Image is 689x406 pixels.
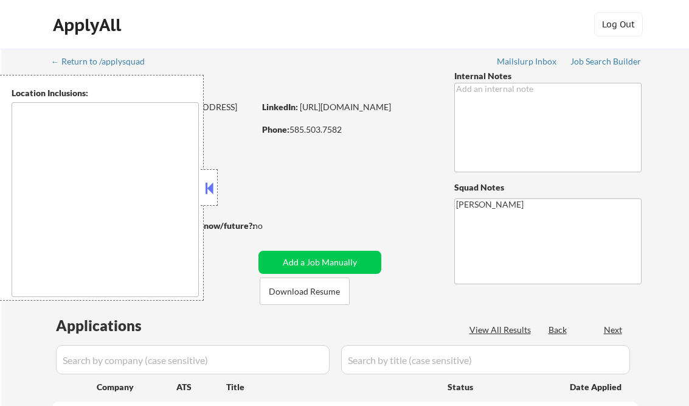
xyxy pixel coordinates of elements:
[497,57,558,69] a: Mailslurp Inbox
[176,381,226,393] div: ATS
[51,57,156,69] a: ← Return to /applysquad
[226,381,436,393] div: Title
[258,251,381,274] button: Add a Job Manually
[469,324,535,336] div: View All Results
[97,381,176,393] div: Company
[260,278,350,305] button: Download Resume
[56,345,330,374] input: Search by company (case sensitive)
[262,124,434,136] div: 585.503.7582
[300,102,391,112] a: [URL][DOMAIN_NAME]
[12,87,199,99] div: Location Inclusions:
[570,57,642,66] div: Job Search Builder
[454,181,642,194] div: Squad Notes
[570,381,623,393] div: Date Applied
[341,345,630,374] input: Search by title (case sensitive)
[604,324,623,336] div: Next
[262,124,289,135] strong: Phone:
[594,12,643,37] button: Log Out
[253,220,288,232] div: no
[53,15,125,35] div: ApplyAll
[448,376,552,397] div: Status
[454,70,642,82] div: Internal Notes
[51,57,156,66] div: ← Return to /applysquad
[56,318,176,333] div: Applications
[549,324,568,336] div: Back
[262,102,298,112] strong: LinkedIn:
[497,57,558,66] div: Mailslurp Inbox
